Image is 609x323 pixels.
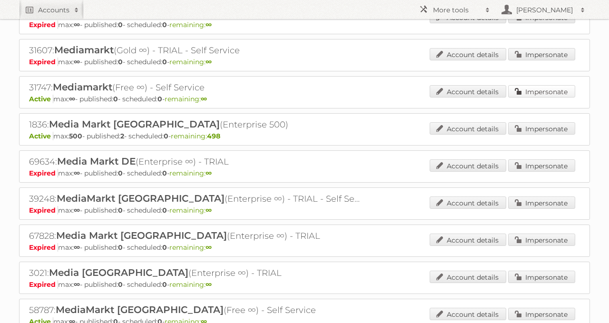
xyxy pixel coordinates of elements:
[118,169,123,177] strong: 0
[69,95,75,103] strong: ∞
[508,48,575,60] a: Impersonate
[29,243,58,252] span: Expired
[29,267,362,279] h2: 3021: (Enterprise ∞) - TRIAL
[118,206,123,215] strong: 0
[118,20,123,29] strong: 0
[514,5,576,15] h2: [PERSON_NAME]
[430,159,506,172] a: Account details
[74,20,80,29] strong: ∞
[29,193,362,205] h2: 39248: (Enterprise ∞) - TRIAL - Self Service
[29,304,362,316] h2: 58787: (Free ∞) - Self Service
[206,169,212,177] strong: ∞
[74,243,80,252] strong: ∞
[29,169,58,177] span: Expired
[162,206,167,215] strong: 0
[29,81,362,94] h2: 31747: (Free ∞) - Self Service
[74,169,80,177] strong: ∞
[49,118,220,130] span: Media Markt [GEOGRAPHIC_DATA]
[118,58,123,66] strong: 0
[430,48,506,60] a: Account details
[508,308,575,320] a: Impersonate
[162,20,167,29] strong: 0
[164,132,168,140] strong: 0
[165,95,207,103] span: remaining:
[29,156,362,168] h2: 69634: (Enterprise ∞) - TRIAL
[29,118,362,131] h2: 1836: (Enterprise 500)
[69,132,82,140] strong: 500
[508,159,575,172] a: Impersonate
[508,85,575,98] a: Impersonate
[162,243,167,252] strong: 0
[29,20,58,29] span: Expired
[53,81,112,93] span: Mediamarkt
[29,44,362,57] h2: 31607: (Gold ∞) - TRIAL - Self Service
[38,5,69,15] h2: Accounts
[430,196,506,209] a: Account details
[29,206,58,215] span: Expired
[57,193,225,204] span: MediaMarkt [GEOGRAPHIC_DATA]
[201,95,207,103] strong: ∞
[169,58,212,66] span: remaining:
[54,44,114,56] span: Mediamarkt
[118,243,123,252] strong: 0
[29,243,580,252] p: max: - published: - scheduled: -
[430,308,506,320] a: Account details
[169,280,212,289] span: remaining:
[74,206,80,215] strong: ∞
[29,95,580,103] p: max: - published: - scheduled: -
[508,196,575,209] a: Impersonate
[508,234,575,246] a: Impersonate
[57,156,136,167] span: Media Markt DE
[118,280,123,289] strong: 0
[169,243,212,252] span: remaining:
[162,169,167,177] strong: 0
[29,58,58,66] span: Expired
[206,20,212,29] strong: ∞
[430,122,506,135] a: Account details
[29,132,580,140] p: max: - published: - scheduled: -
[169,169,212,177] span: remaining:
[169,206,212,215] span: remaining:
[113,95,118,103] strong: 0
[29,206,580,215] p: max: - published: - scheduled: -
[433,5,481,15] h2: More tools
[207,132,220,140] strong: 498
[206,243,212,252] strong: ∞
[171,132,220,140] span: remaining:
[29,169,580,177] p: max: - published: - scheduled: -
[206,58,212,66] strong: ∞
[206,206,212,215] strong: ∞
[206,280,212,289] strong: ∞
[56,304,224,315] span: MediaMarkt [GEOGRAPHIC_DATA]
[49,267,188,278] span: Media [GEOGRAPHIC_DATA]
[29,132,53,140] span: Active
[169,20,212,29] span: remaining:
[120,132,124,140] strong: 2
[430,85,506,98] a: Account details
[29,230,362,242] h2: 67828: (Enterprise ∞) - TRIAL
[430,271,506,283] a: Account details
[29,58,580,66] p: max: - published: - scheduled: -
[162,58,167,66] strong: 0
[74,58,80,66] strong: ∞
[162,280,167,289] strong: 0
[430,234,506,246] a: Account details
[56,230,227,241] span: Media Markt [GEOGRAPHIC_DATA]
[29,95,53,103] span: Active
[29,280,580,289] p: max: - published: - scheduled: -
[29,280,58,289] span: Expired
[508,271,575,283] a: Impersonate
[74,280,80,289] strong: ∞
[157,95,162,103] strong: 0
[508,122,575,135] a: Impersonate
[29,20,580,29] p: max: - published: - scheduled: -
